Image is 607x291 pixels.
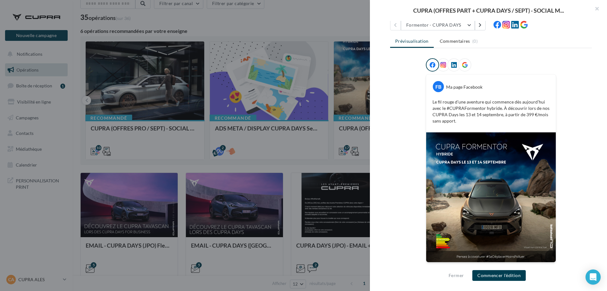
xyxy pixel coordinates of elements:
span: (0) [472,39,478,44]
div: La prévisualisation est non-contractuelle [426,263,556,271]
button: Formentor - CUPRA DAYS [401,20,475,30]
p: Le fil rouge d’une aventure qui commence dès aujourd’hui avec le #CUPRAFormentor hybride. À décou... [432,99,549,124]
span: Commentaires [440,38,470,44]
div: Ma page Facebook [446,84,482,90]
button: Fermer [446,272,466,279]
span: CUPRA (OFFRES PART + CUPRA DAYS / SEPT) - SOCIAL M... [413,8,564,13]
div: FB [433,81,444,92]
div: Open Intercom Messenger [586,269,601,285]
button: Commencer l'édition [472,270,526,281]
